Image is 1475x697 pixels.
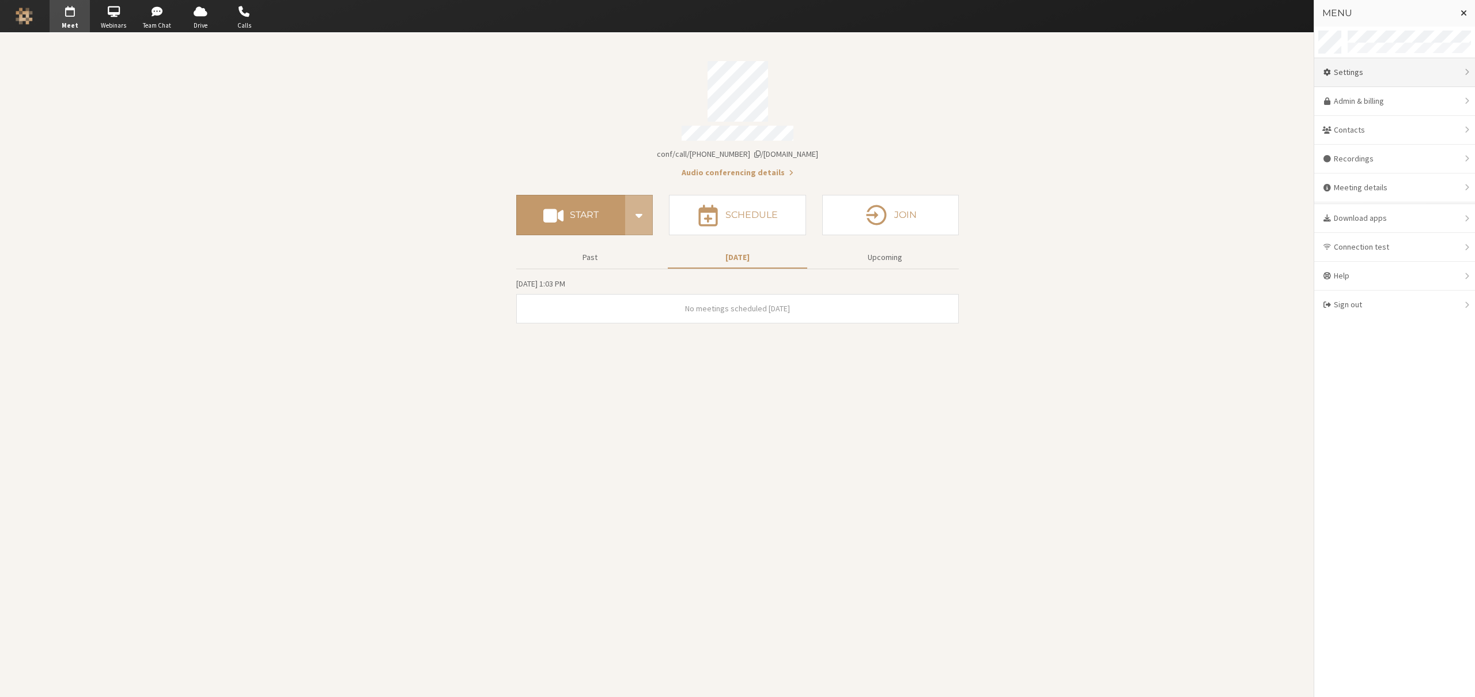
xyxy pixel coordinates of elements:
[180,21,221,31] span: Drive
[1314,58,1475,87] div: Settings
[224,21,264,31] span: Calls
[725,210,778,220] h4: Schedule
[137,21,177,31] span: Team Chat
[1314,87,1475,116] a: Admin & billing
[520,247,660,268] button: Past
[570,210,599,220] h4: Start
[1314,145,1475,174] div: Recordings
[1446,667,1466,689] iframe: Chat
[668,247,807,268] button: [DATE]
[685,303,790,314] span: No meetings scheduled [DATE]
[1314,116,1475,145] div: Contacts
[516,53,959,179] section: Account details
[1314,204,1475,233] div: Download apps
[93,21,134,31] span: Webinars
[516,195,625,235] button: Start
[1314,291,1475,319] div: Sign out
[625,195,653,235] div: Start conference options
[1314,233,1475,262] div: Connection test
[894,210,917,220] h4: Join
[16,7,33,25] img: Iotum
[657,149,818,159] span: Copy my meeting room link
[1314,174,1475,202] div: Meeting details
[516,278,565,289] span: [DATE] 1:03 PM
[516,277,959,323] section: Today's Meetings
[669,195,805,235] button: Schedule
[1314,262,1475,291] div: Help
[815,247,955,268] button: Upcoming
[1322,8,1451,18] h3: Menu
[50,21,90,31] span: Meet
[822,195,959,235] button: Join
[682,167,793,179] button: Audio conferencing details
[657,148,818,160] button: Copy my meeting room linkCopy my meeting room link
